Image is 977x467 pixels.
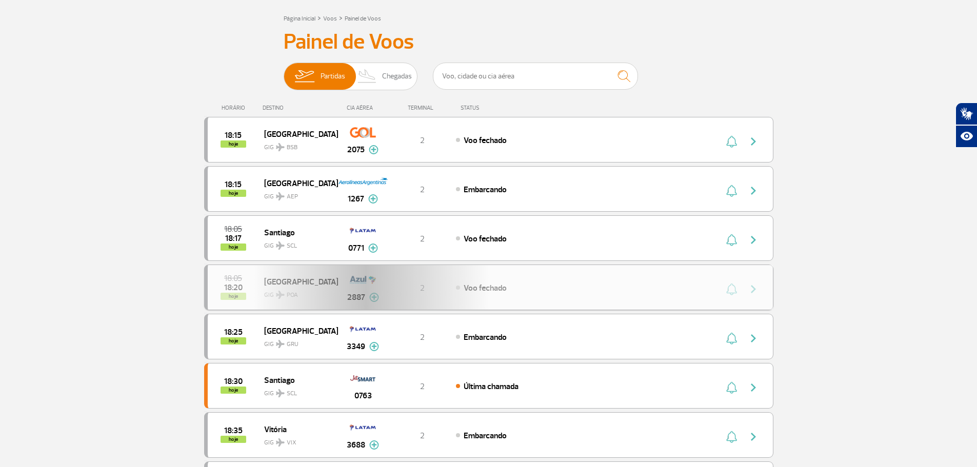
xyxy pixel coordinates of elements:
[420,381,425,392] span: 2
[321,63,345,90] span: Partidas
[368,194,378,204] img: mais-info-painel-voo.svg
[726,135,737,148] img: sino-painel-voo.svg
[464,381,519,392] span: Última chamada
[420,185,425,195] span: 2
[264,176,330,190] span: [GEOGRAPHIC_DATA]
[225,181,242,188] span: 2025-08-25 18:15:00
[264,187,330,201] span: GIG
[224,378,243,385] span: 2025-08-25 18:30:00
[287,143,297,152] span: BSB
[207,105,263,111] div: HORÁRIO
[264,236,330,251] span: GIG
[276,438,285,446] img: destiny_airplane.svg
[347,144,365,156] span: 2075
[317,12,321,24] a: >
[464,431,507,441] span: Embarcando
[264,422,330,436] span: Vitória
[287,192,298,201] span: AEP
[264,127,330,140] span: [GEOGRAPHIC_DATA]
[747,332,760,344] img: seta-direita-painel-voo.svg
[221,387,246,394] span: hoje
[225,235,242,242] span: 2025-08-25 18:17:00
[420,135,425,146] span: 2
[221,243,246,251] span: hoje
[337,105,389,111] div: CIA AÉREA
[276,192,285,200] img: destiny_airplane.svg
[276,241,285,250] img: destiny_airplane.svg
[747,381,760,394] img: seta-direita-painel-voo.svg
[221,436,246,443] span: hoje
[284,15,315,23] a: Página Inicial
[955,103,977,148] div: Plugin de acessibilidade da Hand Talk.
[389,105,455,111] div: TERMINAL
[221,140,246,148] span: hoje
[287,241,297,251] span: SCL
[284,29,694,55] h3: Painel de Voos
[747,135,760,148] img: seta-direita-painel-voo.svg
[726,431,737,443] img: sino-painel-voo.svg
[276,389,285,397] img: destiny_airplane.svg
[224,329,243,336] span: 2025-08-25 18:25:00
[264,433,330,448] span: GIG
[339,12,343,24] a: >
[276,143,285,151] img: destiny_airplane.svg
[323,15,337,23] a: Voos
[287,438,296,448] span: VIX
[287,389,297,398] span: SCL
[221,190,246,197] span: hoje
[747,431,760,443] img: seta-direita-painel-voo.svg
[747,234,760,246] img: seta-direita-painel-voo.svg
[224,427,243,434] span: 2025-08-25 18:35:00
[464,135,507,146] span: Voo fechado
[464,234,507,244] span: Voo fechado
[287,340,298,349] span: GRU
[347,340,365,353] span: 3349
[726,185,737,197] img: sino-painel-voo.svg
[464,185,507,195] span: Embarcando
[726,234,737,246] img: sino-painel-voo.svg
[369,145,378,154] img: mais-info-painel-voo.svg
[382,63,412,90] span: Chegadas
[276,340,285,348] img: destiny_airplane.svg
[225,132,242,139] span: 2025-08-25 18:15:00
[263,105,337,111] div: DESTINO
[264,226,330,239] span: Santiago
[264,334,330,349] span: GIG
[433,63,638,90] input: Voo, cidade ou cia aérea
[221,337,246,344] span: hoje
[264,324,330,337] span: [GEOGRAPHIC_DATA]
[464,332,507,342] span: Embarcando
[747,185,760,197] img: seta-direita-painel-voo.svg
[224,226,242,233] span: 2025-08-25 18:05:00
[420,234,425,244] span: 2
[955,103,977,125] button: Abrir tradutor de língua de sinais.
[369,440,379,450] img: mais-info-painel-voo.svg
[354,390,372,402] span: 0763
[455,105,539,111] div: STATUS
[420,332,425,342] span: 2
[368,243,378,253] img: mais-info-painel-voo.svg
[264,373,330,387] span: Santiago
[288,63,321,90] img: slider-embarque
[955,125,977,148] button: Abrir recursos assistivos.
[348,242,364,254] span: 0771
[348,193,364,205] span: 1267
[264,383,330,398] span: GIG
[345,15,381,23] a: Painel de Voos
[347,439,365,451] span: 3688
[352,63,383,90] img: slider-desembarque
[420,431,425,441] span: 2
[264,137,330,152] span: GIG
[726,332,737,344] img: sino-painel-voo.svg
[369,342,379,351] img: mais-info-painel-voo.svg
[726,381,737,394] img: sino-painel-voo.svg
